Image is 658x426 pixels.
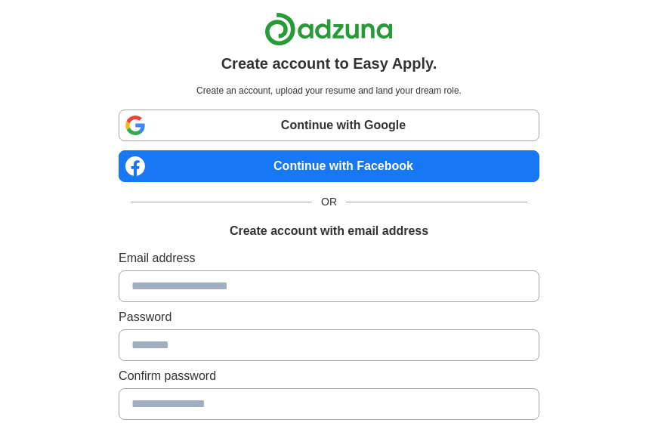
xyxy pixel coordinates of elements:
[264,12,393,46] img: Adzuna logo
[119,249,539,267] label: Email address
[119,308,539,326] label: Password
[230,222,428,240] h1: Create account with email address
[119,150,539,182] a: Continue with Facebook
[119,367,539,385] label: Confirm password
[312,194,346,210] span: OR
[122,84,536,97] p: Create an account, upload your resume and land your dream role.
[221,52,437,75] h1: Create account to Easy Apply.
[119,110,539,141] a: Continue with Google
